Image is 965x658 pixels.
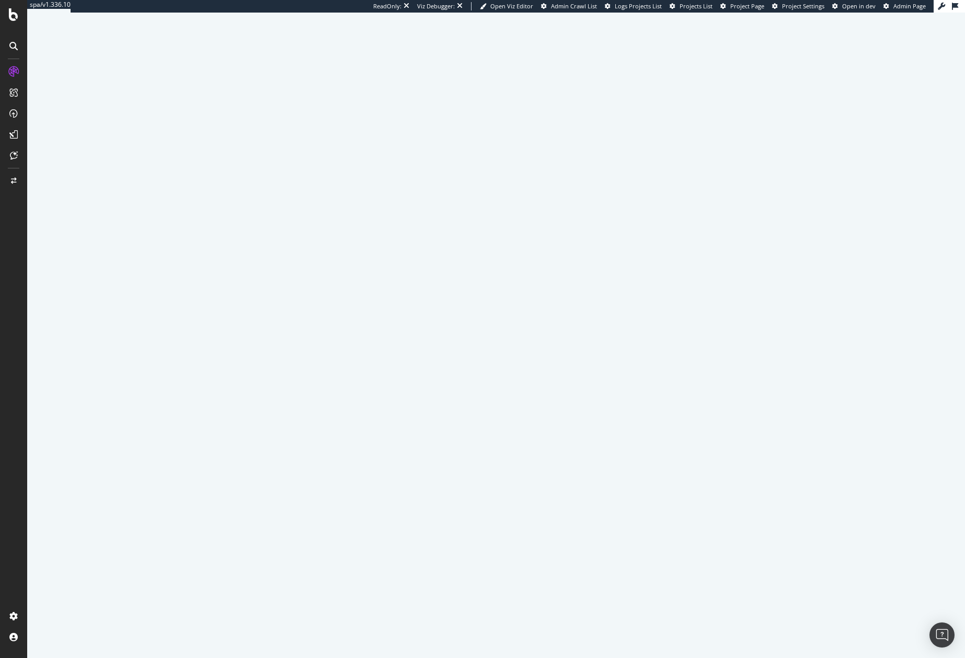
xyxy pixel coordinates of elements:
a: Logs Projects List [605,2,662,10]
a: Open in dev [832,2,876,10]
span: Admin Page [893,2,926,10]
a: Project Settings [772,2,824,10]
div: Open Intercom Messenger [929,622,955,648]
span: Open in dev [842,2,876,10]
span: Project Page [730,2,764,10]
span: Open Viz Editor [490,2,533,10]
a: Project Page [720,2,764,10]
span: Admin Crawl List [551,2,597,10]
a: Projects List [670,2,713,10]
div: ReadOnly: [373,2,401,10]
a: Open Viz Editor [480,2,533,10]
a: Admin Crawl List [541,2,597,10]
div: Viz Debugger: [417,2,455,10]
span: Projects List [680,2,713,10]
a: Admin Page [883,2,926,10]
span: Logs Projects List [615,2,662,10]
span: Project Settings [782,2,824,10]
